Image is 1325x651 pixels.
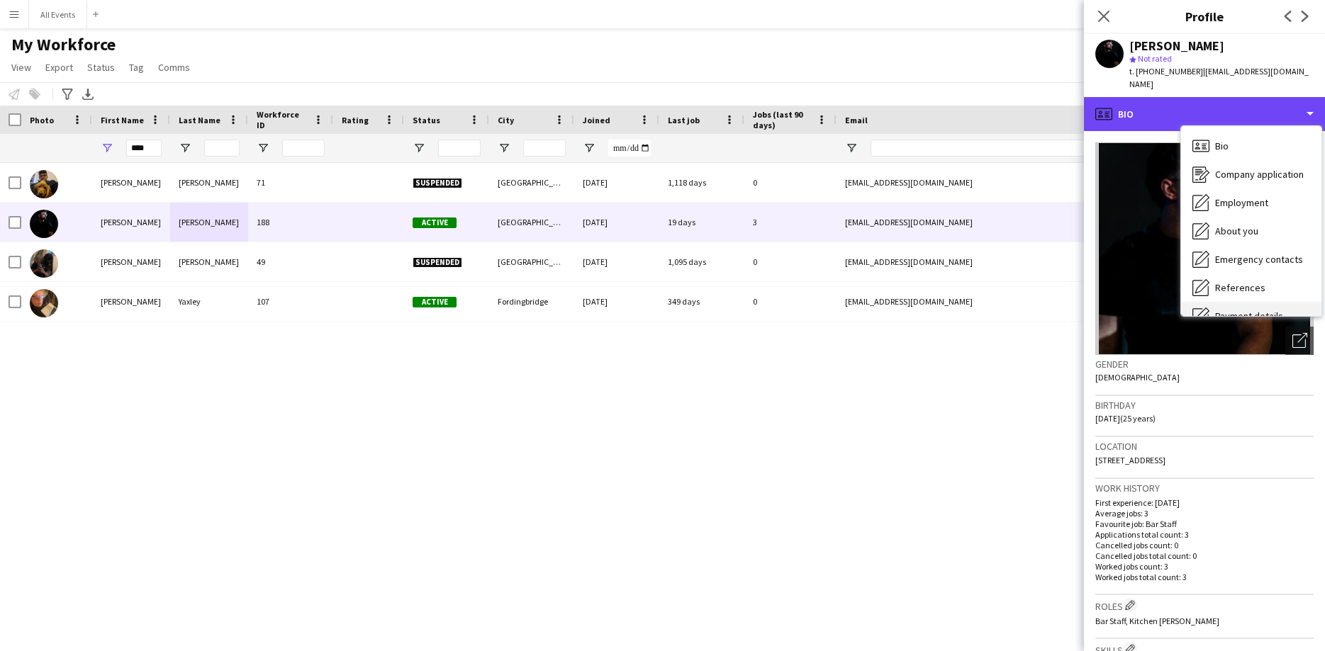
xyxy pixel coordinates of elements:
[498,142,510,154] button: Open Filter Menu
[413,178,462,188] span: Suspended
[1215,310,1283,322] span: Payment details
[413,115,440,125] span: Status
[744,242,837,281] div: 0
[1095,358,1314,370] h3: Gender
[248,282,333,321] div: 107
[574,203,659,242] div: [DATE]
[845,142,858,154] button: Open Filter Menu
[1095,142,1314,355] img: Crew avatar or photo
[1181,132,1321,160] div: Bio
[1129,66,1203,77] span: t. [PHONE_NUMBER]
[744,282,837,321] div: 0
[871,140,1112,157] input: Email Filter Input
[1095,572,1314,582] p: Worked jobs total count: 3
[1138,53,1172,64] span: Not rated
[45,61,73,74] span: Export
[59,86,76,103] app-action-btn: Advanced filters
[92,282,170,321] div: [PERSON_NAME]
[204,140,240,157] input: Last Name Filter Input
[248,242,333,281] div: 49
[583,115,610,125] span: Joined
[438,140,481,157] input: Status Filter Input
[79,86,96,103] app-action-btn: Export XLSX
[1084,7,1325,26] h3: Profile
[574,242,659,281] div: [DATE]
[1181,302,1321,330] div: Payment details
[659,282,744,321] div: 349 days
[837,282,1120,321] div: [EMAIL_ADDRESS][DOMAIN_NAME]
[1095,497,1314,508] p: First experience: [DATE]
[583,142,596,154] button: Open Filter Menu
[152,58,196,77] a: Comms
[1095,519,1314,529] p: Favourite job: Bar Staff
[30,249,58,278] img: Josh Pratt
[30,210,58,238] img: Josh Browne
[126,140,162,157] input: First Name Filter Input
[92,242,170,281] div: [PERSON_NAME]
[659,242,744,281] div: 1,095 days
[30,115,54,125] span: Photo
[1095,616,1219,626] span: Bar Staff, Kitchen [PERSON_NAME]
[574,163,659,202] div: [DATE]
[523,140,566,157] input: City Filter Input
[179,115,220,125] span: Last Name
[1084,97,1325,131] div: Bio
[744,163,837,202] div: 0
[101,142,113,154] button: Open Filter Menu
[1095,550,1314,561] p: Cancelled jobs total count: 0
[87,61,115,74] span: Status
[101,115,144,125] span: First Name
[6,58,37,77] a: View
[1095,508,1314,519] p: Average jobs: 3
[837,163,1120,202] div: [EMAIL_ADDRESS][DOMAIN_NAME]
[744,203,837,242] div: 3
[498,115,514,125] span: City
[1095,561,1314,572] p: Worked jobs count: 3
[1095,372,1180,383] span: [DEMOGRAPHIC_DATA]
[413,217,457,228] span: Active
[123,58,150,77] a: Tag
[82,58,121,77] a: Status
[257,109,308,130] span: Workforce ID
[30,170,58,198] img: Josh Browne
[1095,529,1314,540] p: Applications total count: 3
[1215,225,1258,237] span: About you
[1215,281,1265,294] span: References
[257,142,269,154] button: Open Filter Menu
[489,242,574,281] div: [GEOGRAPHIC_DATA]
[489,282,574,321] div: Fordingbridge
[608,140,651,157] input: Joined Filter Input
[1215,196,1268,209] span: Employment
[170,163,248,202] div: [PERSON_NAME]
[837,242,1120,281] div: [EMAIL_ADDRESS][DOMAIN_NAME]
[1095,440,1314,453] h3: Location
[342,115,369,125] span: Rating
[170,203,248,242] div: [PERSON_NAME]
[659,163,744,202] div: 1,118 days
[1215,140,1229,152] span: Bio
[1181,245,1321,273] div: Emergency contacts
[1181,273,1321,302] div: References
[753,109,811,130] span: Jobs (last 90 days)
[30,289,58,317] img: Josh Yaxley
[413,257,462,268] span: Suspended
[92,163,170,202] div: [PERSON_NAME]
[1095,455,1165,465] span: [STREET_ADDRESS]
[1285,327,1314,355] div: Open photos pop-in
[1181,217,1321,245] div: About you
[489,203,574,242] div: [GEOGRAPHIC_DATA]
[179,142,191,154] button: Open Filter Menu
[1129,40,1224,52] div: [PERSON_NAME]
[248,203,333,242] div: 188
[413,142,425,154] button: Open Filter Menu
[845,115,868,125] span: Email
[158,61,190,74] span: Comms
[40,58,79,77] a: Export
[659,203,744,242] div: 19 days
[1095,413,1156,424] span: [DATE] (25 years)
[413,297,457,307] span: Active
[489,163,574,202] div: [GEOGRAPHIC_DATA]
[1129,66,1309,89] span: | [EMAIL_ADDRESS][DOMAIN_NAME]
[837,203,1120,242] div: [EMAIL_ADDRESS][DOMAIN_NAME]
[1181,188,1321,217] div: Employment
